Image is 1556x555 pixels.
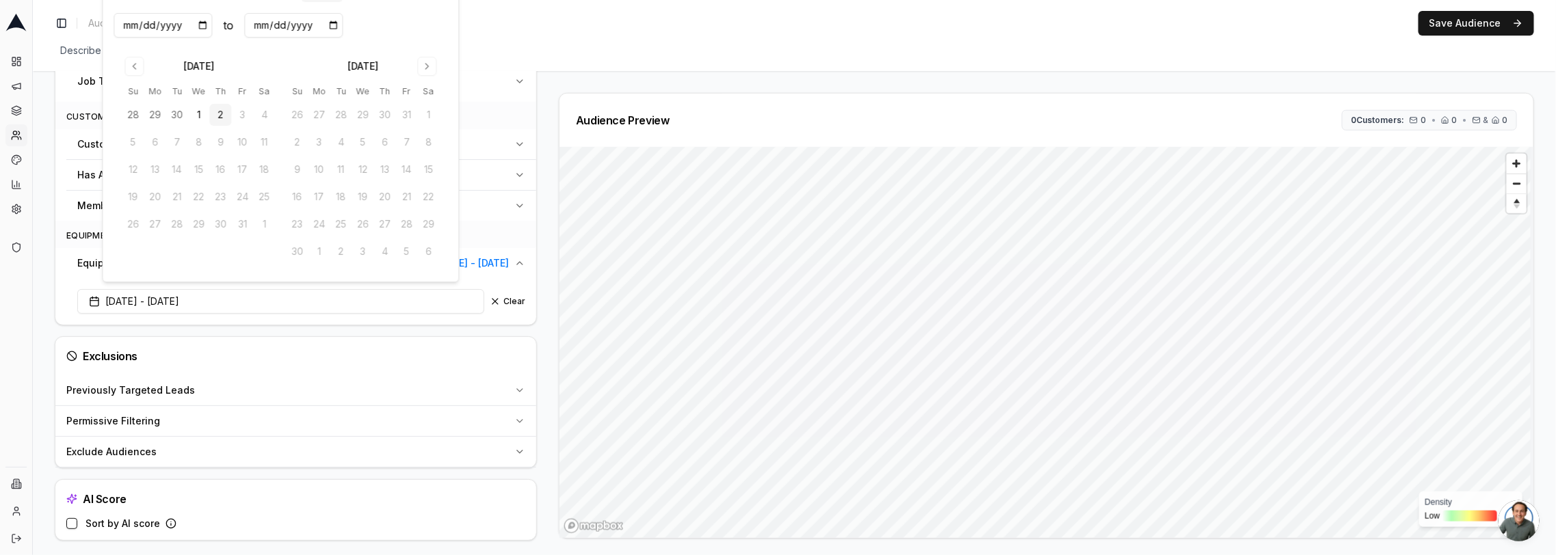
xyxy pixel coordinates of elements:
[209,104,231,126] button: 2
[1419,11,1534,36] button: Save Audience
[187,104,209,126] button: 1
[89,295,179,308] span: [DATE] - [DATE]
[1432,115,1436,126] span: •
[1452,115,1458,126] span: 0
[166,104,187,126] button: 30
[231,84,253,98] th: Friday
[66,129,536,159] button: Customer Tags
[77,289,484,314] button: [DATE] - [DATE]
[564,518,624,534] a: Mapbox homepage
[66,348,525,364] div: Exclusions
[253,84,275,98] th: Saturday
[88,16,136,30] span: Audiences
[1507,193,1527,213] button: Reset bearing to north
[83,14,142,33] a: Audiences
[437,256,509,270] span: [DATE] - [DATE]
[286,84,308,98] th: Sunday
[1342,110,1517,131] button: 0Customers:0•0•&0
[66,445,157,459] span: Exclude Audiences
[187,84,209,98] th: Wednesday
[66,230,155,241] span: Equipment Filters
[55,41,175,60] span: Describe your audience
[1484,115,1489,126] span: &
[55,375,536,405] button: Previously Targeted Leads
[417,57,436,76] button: Go to next month
[395,84,417,98] th: Friday
[1463,115,1467,126] span: •
[1425,511,1440,522] span: Low
[1499,500,1540,541] div: Open chat
[66,491,525,507] div: AI Score
[83,14,300,33] nav: breadcrumb
[1507,174,1527,193] button: Zoom out
[55,437,536,467] button: Exclude Audiences
[373,84,395,98] th: Thursday
[1421,115,1426,126] span: 0
[576,115,670,126] div: Audience Preview
[85,519,160,528] label: Sort by AI score
[490,296,525,307] button: Clear
[77,168,190,182] span: Has Active Membership
[417,84,439,98] th: Saturday
[66,383,195,397] span: Previously Targeted Leads
[122,84,144,98] th: Sunday
[66,278,536,325] div: Equipment Installed Date[DATE] - [DATE]
[166,84,187,98] th: Tuesday
[330,84,352,98] th: Tuesday
[66,160,536,190] button: Has Active Membership
[144,84,166,98] th: Monday
[77,256,198,270] span: Equipment Installed Date
[66,191,536,221] button: Membership Started Date
[183,59,214,73] div: [DATE]
[77,75,122,88] span: Job Tags
[347,59,378,73] div: [DATE]
[1505,195,1528,212] span: Reset bearing to north
[1507,154,1527,174] button: Zoom in
[122,104,144,126] button: 28
[66,248,536,278] button: Equipment Installed Date[DATE] - [DATE]
[559,147,1531,548] canvas: Map
[66,66,536,96] button: Job Tags
[1351,115,1404,126] span: 0 Customers:
[1503,115,1508,126] span: 0
[352,84,373,98] th: Wednesday
[55,406,536,436] button: Permissive Filtering
[223,17,233,33] span: to
[77,137,150,151] span: Customer Tags
[66,111,153,122] span: Customer Filters
[308,84,330,98] th: Monday
[144,104,166,126] button: 29
[66,414,160,428] span: Permissive Filtering
[124,57,144,76] button: Go to previous month
[1425,497,1517,508] div: Density
[77,199,200,213] span: Membership Started Date
[5,528,27,550] button: Log out
[209,84,231,98] th: Thursday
